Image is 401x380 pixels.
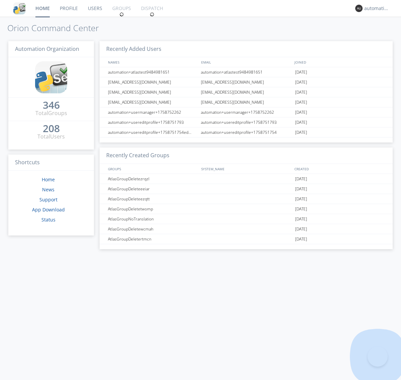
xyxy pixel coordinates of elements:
[106,107,199,117] div: automation+usermanager+1758752262
[106,184,199,194] div: AtlasGroupDeleteeeiar
[106,77,199,87] div: [EMAIL_ADDRESS][DOMAIN_NAME]
[295,204,307,214] span: [DATE]
[199,67,293,77] div: automation+atlastest9484981651
[199,77,293,87] div: [EMAIL_ADDRESS][DOMAIN_NAME]
[106,224,199,234] div: AtlasGroupDeletewcmah
[100,127,393,137] a: automation+usereditprofile+1758751754editedautomation+usereditprofile+1758751754automation+usered...
[43,102,60,108] div: 346
[43,102,60,109] a: 346
[100,204,393,214] a: AtlasGroupDeletetwomp[DATE]
[368,347,388,367] iframe: Toggle Customer Support
[13,2,25,14] img: cddb5a64eb264b2086981ab96f4c1ba7
[119,12,124,17] img: spin.svg
[100,41,393,58] h3: Recently Added Users
[295,77,307,87] span: [DATE]
[150,12,154,17] img: spin.svg
[41,216,55,223] a: Status
[39,196,57,203] a: Support
[35,61,67,93] img: cddb5a64eb264b2086981ab96f4c1ba7
[100,148,393,164] h3: Recently Created Groups
[100,224,393,234] a: AtlasGroupDeletewcmah[DATE]
[295,194,307,204] span: [DATE]
[100,214,393,224] a: AtlasGroupNoTranslation[DATE]
[355,5,363,12] img: 373638.png
[43,125,60,133] a: 208
[106,214,199,224] div: AtlasGroupNoTranslation
[199,87,293,97] div: [EMAIL_ADDRESS][DOMAIN_NAME]
[100,184,393,194] a: AtlasGroupDeleteeeiar[DATE]
[100,117,393,127] a: automation+usereditprofile+1758751793automation+usereditprofile+1758751793[DATE]
[295,224,307,234] span: [DATE]
[295,87,307,97] span: [DATE]
[295,127,307,137] span: [DATE]
[295,107,307,117] span: [DATE]
[364,5,389,12] div: automation+atlas0032
[106,174,199,184] div: AtlasGroupDeletezrqzl
[106,164,198,174] div: GROUPS
[106,97,199,107] div: [EMAIL_ADDRESS][DOMAIN_NAME]
[100,107,393,117] a: automation+usermanager+1758752262automation+usermanager+1758752262[DATE]
[106,117,199,127] div: automation+usereditprofile+1758751793
[100,234,393,244] a: AtlasGroupDeletertmcn[DATE]
[42,176,55,183] a: Home
[8,155,94,171] h3: Shortcuts
[106,67,199,77] div: automation+atlastest9484981651
[100,87,393,97] a: [EMAIL_ADDRESS][DOMAIN_NAME][EMAIL_ADDRESS][DOMAIN_NAME][DATE]
[106,204,199,214] div: AtlasGroupDeletetwomp
[106,57,198,67] div: NAMES
[295,117,307,127] span: [DATE]
[15,45,79,53] span: Automation Organization
[43,125,60,132] div: 208
[295,184,307,194] span: [DATE]
[100,97,393,107] a: [EMAIL_ADDRESS][DOMAIN_NAME][EMAIL_ADDRESS][DOMAIN_NAME][DATE]
[100,174,393,184] a: AtlasGroupDeletezrqzl[DATE]
[106,127,199,137] div: automation+usereditprofile+1758751754editedautomation+usereditprofile+1758751754
[100,67,393,77] a: automation+atlastest9484981651automation+atlastest9484981651[DATE]
[295,97,307,107] span: [DATE]
[295,214,307,224] span: [DATE]
[100,194,393,204] a: AtlasGroupDeleteezqtt[DATE]
[293,57,386,67] div: JOINED
[293,164,386,174] div: CREATED
[199,164,293,174] div: SYSTEM_NAME
[199,107,293,117] div: automation+usermanager+1758752262
[199,97,293,107] div: [EMAIL_ADDRESS][DOMAIN_NAME]
[32,206,65,213] a: App Download
[106,234,199,244] div: AtlasGroupDeletertmcn
[199,127,293,137] div: automation+usereditprofile+1758751754
[35,109,67,117] div: Total Groups
[295,234,307,244] span: [DATE]
[37,133,65,140] div: Total Users
[106,87,199,97] div: [EMAIL_ADDRESS][DOMAIN_NAME]
[199,117,293,127] div: automation+usereditprofile+1758751793
[106,194,199,204] div: AtlasGroupDeleteezqtt
[100,77,393,87] a: [EMAIL_ADDRESS][DOMAIN_NAME][EMAIL_ADDRESS][DOMAIN_NAME][DATE]
[295,67,307,77] span: [DATE]
[199,57,293,67] div: EMAIL
[295,174,307,184] span: [DATE]
[42,186,54,193] a: News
